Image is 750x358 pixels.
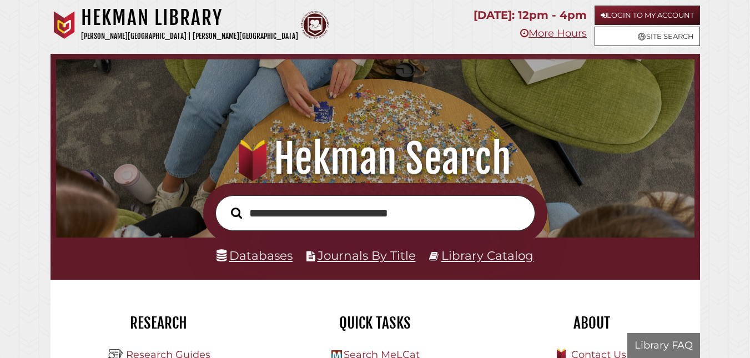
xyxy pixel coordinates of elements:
[231,207,242,219] i: Search
[595,6,700,25] a: Login to My Account
[301,11,329,39] img: Calvin Theological Seminary
[520,27,587,39] a: More Hours
[81,30,298,43] p: [PERSON_NAME][GEOGRAPHIC_DATA] | [PERSON_NAME][GEOGRAPHIC_DATA]
[474,6,587,25] p: [DATE]: 12pm - 4pm
[492,314,692,332] h2: About
[67,134,683,183] h1: Hekman Search
[318,248,416,263] a: Journals By Title
[81,6,298,30] h1: Hekman Library
[595,27,700,46] a: Site Search
[51,11,78,39] img: Calvin University
[441,248,533,263] a: Library Catalog
[225,204,248,221] button: Search
[217,248,293,263] a: Databases
[59,314,259,332] h2: Research
[275,314,475,332] h2: Quick Tasks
